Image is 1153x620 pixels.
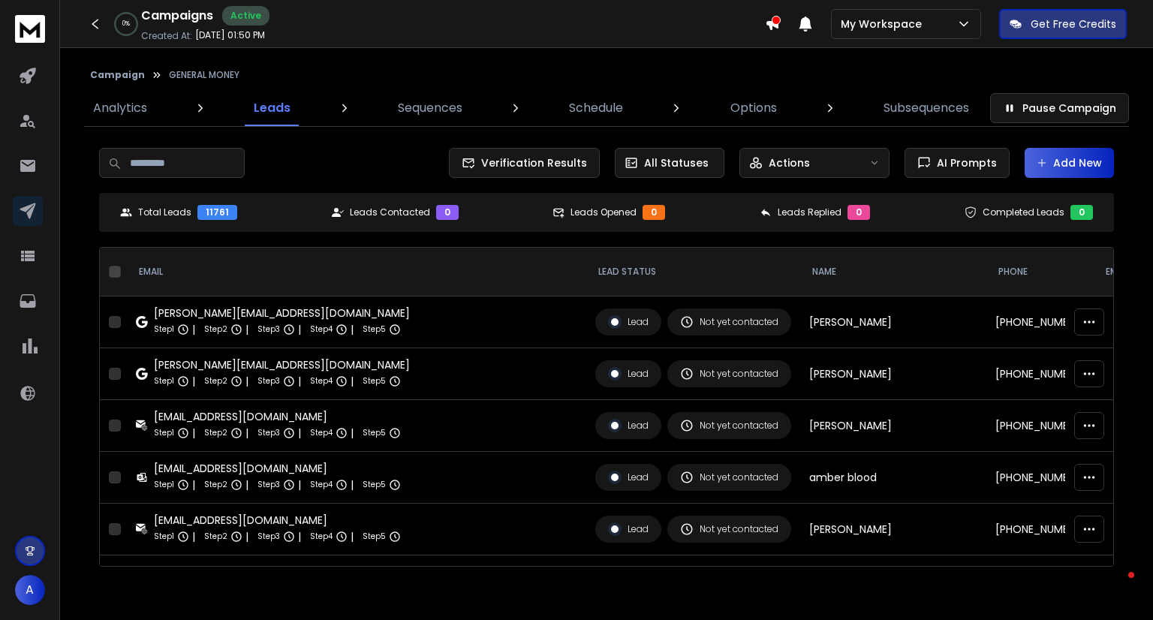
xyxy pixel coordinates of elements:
[257,374,280,389] p: Step 3
[569,99,623,117] p: Schedule
[778,206,841,218] p: Leads Replied
[298,374,301,389] p: |
[986,296,1094,348] td: [PHONE_NUMBER]
[351,322,354,337] p: |
[586,248,800,296] th: LEAD STATUS
[986,248,1094,296] th: Phone
[986,504,1094,555] td: [PHONE_NUMBER]
[1025,148,1114,178] button: Add New
[192,374,195,389] p: |
[192,322,195,337] p: |
[351,374,354,389] p: |
[931,155,997,170] span: AI Prompts
[93,99,147,117] p: Analytics
[1031,17,1116,32] p: Get Free Credits
[875,90,978,126] a: Subsequences
[363,529,386,544] p: Step 5
[245,322,248,337] p: |
[570,206,637,218] p: Leads Opened
[990,93,1129,123] button: Pause Campaign
[436,205,459,220] div: 0
[298,322,301,337] p: |
[154,409,401,424] div: [EMAIL_ADDRESS][DOMAIN_NAME]
[800,504,986,555] td: [PERSON_NAME]
[204,529,227,544] p: Step 2
[141,7,213,25] h1: Campaigns
[192,529,195,544] p: |
[680,419,778,432] div: Not yet contacted
[169,69,239,81] p: GENERAL MONEY
[363,374,386,389] p: Step 5
[350,206,430,218] p: Leads Contacted
[245,426,248,441] p: |
[257,529,280,544] p: Step 3
[800,555,986,607] td: [PERSON_NAME] forest
[245,90,300,126] a: Leads
[222,6,269,26] div: Active
[154,513,401,528] div: [EMAIL_ADDRESS][DOMAIN_NAME]
[204,477,227,492] p: Step 2
[154,564,410,579] div: [PERSON_NAME][EMAIL_ADDRESS][DOMAIN_NAME]
[310,374,333,389] p: Step 4
[608,367,649,381] div: Lead
[257,426,280,441] p: Step 3
[197,205,237,220] div: 11761
[245,477,248,492] p: |
[245,529,248,544] p: |
[15,575,45,605] button: A
[257,322,280,337] p: Step 3
[351,477,354,492] p: |
[90,69,145,81] button: Campaign
[884,99,969,117] p: Subsequences
[122,20,130,29] p: 0 %
[363,477,386,492] p: Step 5
[800,296,986,348] td: [PERSON_NAME]
[254,99,291,117] p: Leads
[475,155,587,170] span: Verification Results
[986,400,1094,452] td: [PHONE_NUMBER]
[15,15,45,43] img: logo
[351,529,354,544] p: |
[800,348,986,400] td: [PERSON_NAME]
[398,99,462,117] p: Sequences
[154,374,174,389] p: Step 1
[608,522,649,536] div: Lead
[310,322,333,337] p: Step 4
[298,477,301,492] p: |
[680,471,778,484] div: Not yet contacted
[905,148,1010,178] button: AI Prompts
[363,322,386,337] p: Step 5
[298,529,301,544] p: |
[644,155,709,170] p: All Statuses
[204,374,227,389] p: Step 2
[192,477,195,492] p: |
[983,206,1064,218] p: Completed Leads
[138,206,191,218] p: Total Leads
[195,29,265,41] p: [DATE] 01:50 PM
[154,322,174,337] p: Step 1
[608,315,649,329] div: Lead
[1070,205,1093,220] div: 0
[999,9,1127,39] button: Get Free Credits
[154,529,174,544] p: Step 1
[800,248,986,296] th: NAME
[800,452,986,504] td: amber blood
[204,426,227,441] p: Step 2
[560,90,632,126] a: Schedule
[84,90,156,126] a: Analytics
[154,305,410,321] div: [PERSON_NAME][EMAIL_ADDRESS][DOMAIN_NAME]
[730,99,777,117] p: Options
[363,426,386,441] p: Step 5
[841,17,928,32] p: My Workspace
[257,477,280,492] p: Step 3
[680,367,778,381] div: Not yet contacted
[310,529,333,544] p: Step 4
[1098,568,1134,604] iframe: Intercom live chat
[608,471,649,484] div: Lead
[351,426,354,441] p: |
[800,400,986,452] td: [PERSON_NAME]
[154,426,174,441] p: Step 1
[847,205,870,220] div: 0
[298,426,301,441] p: |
